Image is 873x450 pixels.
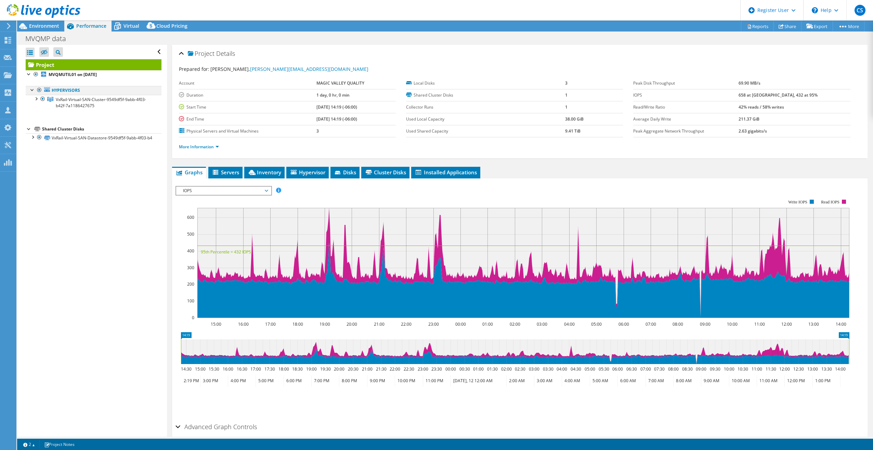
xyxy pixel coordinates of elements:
span: Servers [212,169,239,176]
span: Cluster Disks [365,169,406,176]
a: Share [773,21,802,32]
text: 00:00 [455,321,466,327]
text: 21:00 [374,321,384,327]
span: VxRail-Virtual-SAN-Cluster-9549df5f-9abb-4f03-b42f-7a1186427675 [56,97,146,109]
text: 11:00 [751,366,762,372]
text: 03:00 [536,321,547,327]
text: 16:00 [222,366,233,372]
label: Used Local Capacity [406,116,565,123]
text: 08:30 [682,366,692,372]
text: 02:30 [514,366,525,372]
b: 38.00 GiB [565,116,584,122]
text: 500 [187,231,194,237]
text: 09:00 [695,366,706,372]
span: Installed Applications [415,169,477,176]
text: 03:00 [529,366,539,372]
text: 11:00 [754,321,765,327]
span: CS [855,5,865,16]
text: 300 [187,265,194,271]
span: Hypervisor [290,169,325,176]
text: 13:30 [821,366,832,372]
span: [PERSON_NAME], [210,66,368,72]
text: 01:30 [487,366,497,372]
text: 05:30 [598,366,609,372]
text: 19:30 [320,366,330,372]
text: 22:30 [403,366,414,372]
text: 23:00 [428,321,439,327]
h1: MVQMP data [22,35,77,42]
span: Environment [29,23,59,29]
text: 04:30 [570,366,581,372]
text: 0 [192,315,194,321]
b: 1 [565,92,568,98]
text: 00:00 [445,366,456,372]
text: 600 [187,214,194,220]
b: 3 [565,80,568,86]
text: 01:00 [473,366,483,372]
label: Start Time [179,104,316,111]
text: 12:30 [793,366,804,372]
label: Account [179,80,316,87]
b: 658 at [GEOGRAPHIC_DATA], 432 at 95% [739,92,818,98]
a: Hypervisors [26,86,161,95]
text: 22:00 [401,321,411,327]
span: Performance [76,23,106,29]
text: 09:30 [709,366,720,372]
b: 1 [565,104,568,110]
label: IOPS [633,92,738,99]
span: Cloud Pricing [156,23,187,29]
text: 15:00 [210,321,221,327]
text: Write IOPS [788,200,807,204]
text: 21:30 [376,366,386,372]
text: 100 [187,298,194,304]
text: 20:00 [334,366,344,372]
label: Physical Servers and Virtual Machines [179,128,316,135]
label: Peak Disk Throughput [633,80,738,87]
text: 07:30 [654,366,664,372]
span: Project [188,50,214,57]
label: Duration [179,92,316,99]
b: 1 day, 0 hr, 0 min [316,92,350,98]
text: 10:00 [724,366,734,372]
text: 07:00 [645,321,656,327]
text: 03:30 [543,366,553,372]
span: Graphs [175,169,203,176]
text: 20:00 [346,321,357,327]
text: 18:00 [278,366,289,372]
text: 10:00 [727,321,737,327]
text: 18:00 [292,321,303,327]
a: VxRail-Virtual-SAN-Cluster-9549df5f-9abb-4f03-b42f-7a1186427675 [26,95,161,110]
label: Used Shared Capacity [406,128,565,135]
b: 69.90 MB/s [739,80,760,86]
a: Export [801,21,833,32]
text: 400 [187,248,194,254]
label: End Time [179,116,316,123]
div: Shared Cluster Disks [42,125,161,133]
span: Inventory [248,169,281,176]
b: 42% reads / 58% writes [739,104,784,110]
a: 2 [18,440,40,449]
text: 06:00 [618,321,629,327]
span: Disks [334,169,356,176]
text: 23:30 [431,366,442,372]
text: 19:00 [319,321,330,327]
text: 22:00 [389,366,400,372]
text: 16:00 [238,321,248,327]
text: 20:30 [348,366,358,372]
text: 05:00 [584,366,595,372]
text: 14:30 [181,366,191,372]
text: 12:00 [781,321,792,327]
a: MVQMUTIL01 on [DATE] [26,70,161,79]
text: 200 [187,281,194,287]
label: Peak Aggregate Network Throughput [633,128,738,135]
a: Project [26,59,161,70]
span: Details [216,49,235,58]
text: 14:00 [835,366,845,372]
a: More Information [179,144,219,150]
span: Virtual [123,23,139,29]
text: 15:00 [195,366,205,372]
text: 08:00 [668,366,678,372]
text: 18:30 [292,366,302,372]
text: 11:30 [765,366,776,372]
text: 16:30 [236,366,247,372]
